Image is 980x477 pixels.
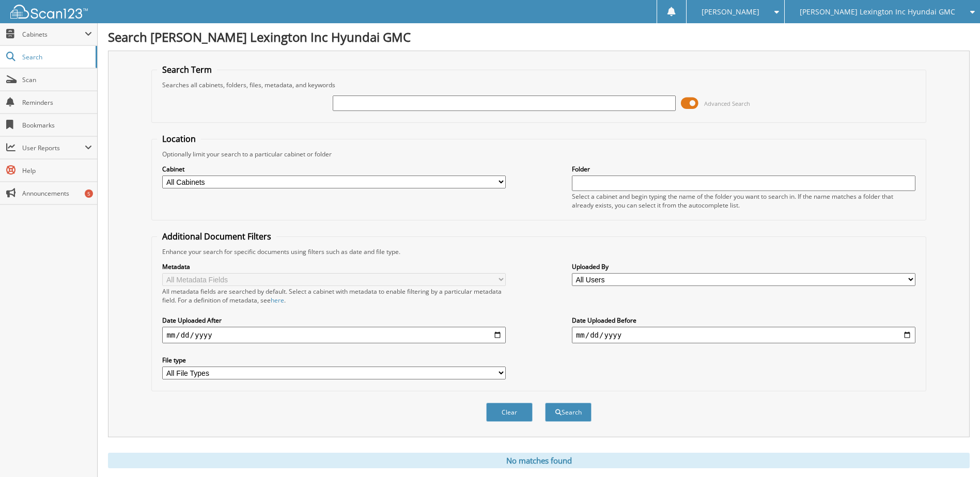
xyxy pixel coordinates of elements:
div: 5 [85,189,93,198]
button: Clear [486,403,533,422]
div: Enhance your search for specific documents using filters such as date and file type. [157,247,920,256]
span: Announcements [22,189,92,198]
span: [PERSON_NAME] [702,9,759,15]
iframe: Chat Widget [928,427,980,477]
legend: Additional Document Filters [157,231,276,242]
span: Reminders [22,98,92,107]
div: Searches all cabinets, folders, files, metadata, and keywords [157,81,920,89]
div: Select a cabinet and begin typing the name of the folder you want to search in. If the name match... [572,192,915,210]
span: Help [22,166,92,175]
span: Search [22,53,90,61]
span: Scan [22,75,92,84]
span: Advanced Search [704,100,750,107]
label: Uploaded By [572,262,915,271]
button: Search [545,403,592,422]
div: All metadata fields are searched by default. Select a cabinet with metadata to enable filtering b... [162,287,506,305]
a: here [271,296,284,305]
label: File type [162,356,506,364]
legend: Location [157,133,201,145]
div: No matches found [108,453,970,468]
span: Cabinets [22,30,85,39]
img: scan123-logo-white.svg [10,5,88,19]
label: Folder [572,165,915,173]
div: Optionally limit your search to a particular cabinet or folder [157,150,920,158]
h1: Search [PERSON_NAME] Lexington Inc Hyundai GMC [108,28,970,45]
span: [PERSON_NAME] Lexington Inc Hyundai GMC [800,9,955,15]
span: Bookmarks [22,121,92,130]
legend: Search Term [157,64,217,75]
label: Date Uploaded Before [572,316,915,325]
input: start [162,327,506,343]
label: Metadata [162,262,506,271]
label: Cabinet [162,165,506,173]
input: end [572,327,915,343]
label: Date Uploaded After [162,316,506,325]
span: User Reports [22,144,85,152]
